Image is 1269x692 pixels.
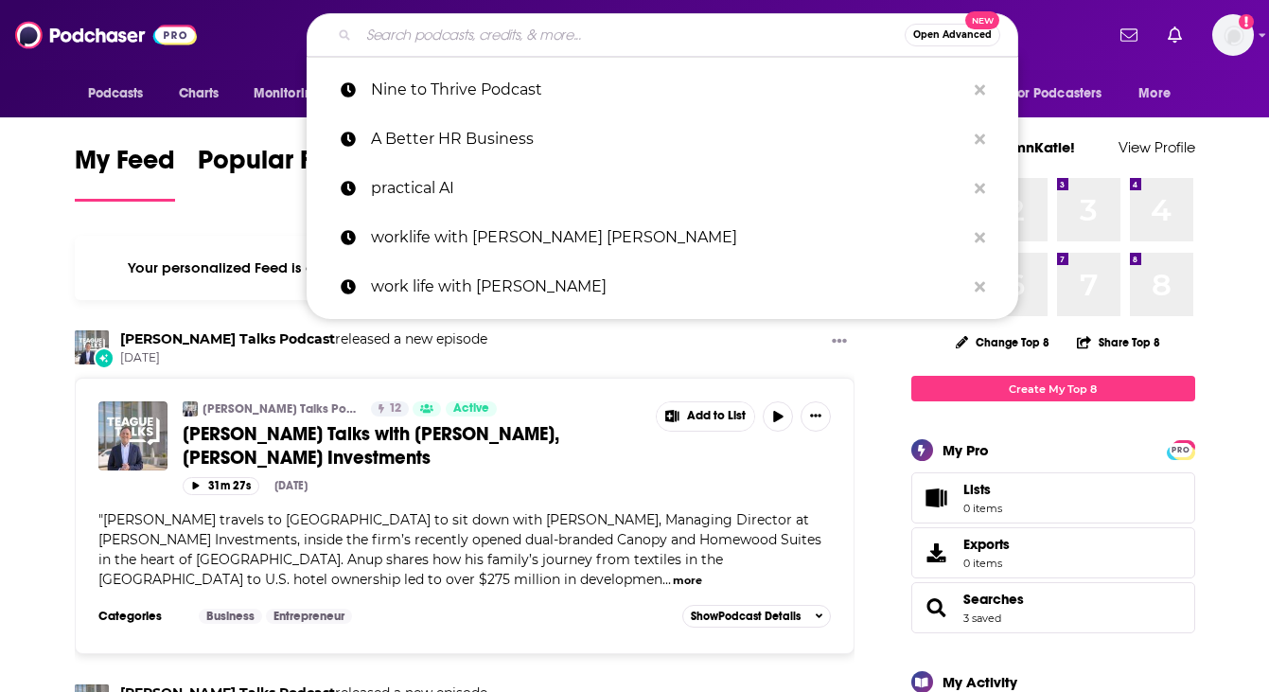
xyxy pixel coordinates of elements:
[307,65,1018,115] a: Nine to Thrive Podcast
[199,609,262,624] a: Business
[307,262,1018,311] a: work life with [PERSON_NAME]
[963,502,1002,515] span: 0 items
[75,144,175,187] span: My Feed
[307,164,1018,213] a: practical AI
[389,399,401,418] span: 12
[98,511,821,588] span: "
[1239,14,1254,29] svg: Add a profile image
[75,330,109,364] img: Teague Talks Podcast
[963,536,1010,553] span: Exports
[691,610,801,623] span: Show Podcast Details
[963,557,1010,570] span: 0 items
[75,144,175,202] a: My Feed
[824,330,855,354] button: Show More Button
[1076,324,1161,361] button: Share Top 8
[75,76,168,112] button: open menu
[1012,80,1102,107] span: For Podcasters
[371,115,965,164] p: A Better HR Business
[371,262,965,311] p: work life with adam grant
[911,376,1195,401] a: Create My Top 8
[1138,80,1171,107] span: More
[266,609,352,624] a: Entrepreneur
[183,422,643,470] a: [PERSON_NAME] Talks with [PERSON_NAME], [PERSON_NAME] Investments
[88,80,144,107] span: Podcasts
[98,609,184,624] h3: Categories
[167,76,231,112] a: Charts
[673,573,702,589] button: more
[371,164,965,213] p: practical AI
[179,80,220,107] span: Charts
[446,401,497,417] a: Active
[1170,443,1192,457] span: PRO
[371,213,965,262] p: worklife with adam grant ethan mollick
[911,527,1195,578] a: Exports
[120,330,335,347] a: Teague Talks Podcast
[198,144,359,187] span: Popular Feed
[240,76,345,112] button: open menu
[1212,14,1254,56] button: Show profile menu
[75,236,855,300] div: Your personalized Feed is curated based on the Podcasts, Creators, Users, and Lists that you Follow.
[254,80,321,107] span: Monitoring
[801,401,831,432] button: Show More Button
[963,591,1024,608] a: Searches
[905,24,1000,46] button: Open AdvancedNew
[371,65,965,115] p: Nine to Thrive Podcast
[307,213,1018,262] a: worklife with [PERSON_NAME] [PERSON_NAME]
[657,402,755,431] button: Show More Button
[965,11,999,29] span: New
[963,481,1002,498] span: Lists
[1212,14,1254,56] span: Logged in as AutumnKatie
[183,422,559,470] span: [PERSON_NAME] Talks with [PERSON_NAME], [PERSON_NAME] Investments
[120,330,487,348] h3: released a new episode
[1160,19,1190,51] a: Show notifications dropdown
[911,472,1195,523] a: Lists
[662,571,671,588] span: ...
[1119,138,1195,156] a: View Profile
[94,347,115,368] div: New Episode
[120,350,487,366] span: [DATE]
[963,612,1001,625] a: 3 saved
[15,17,197,53] img: Podchaser - Follow, Share and Rate Podcasts
[918,594,956,621] a: Searches
[183,401,198,417] img: Teague Talks Podcast
[918,485,956,511] span: Lists
[682,605,832,628] button: ShowPodcast Details
[1212,14,1254,56] img: User Profile
[98,401,167,470] img: Teague Talks with Anup Patel, Tara Investments
[1125,76,1194,112] button: open menu
[359,20,905,50] input: Search podcasts, credits, & more...
[918,540,956,566] span: Exports
[183,477,259,495] button: 31m 27s
[1170,442,1192,456] a: PRO
[943,673,1017,691] div: My Activity
[371,401,409,417] a: 12
[203,401,359,417] a: [PERSON_NAME] Talks Podcast
[1113,19,1145,51] a: Show notifications dropdown
[963,481,991,498] span: Lists
[943,441,989,459] div: My Pro
[911,582,1195,633] span: Searches
[307,13,1018,57] div: Search podcasts, credits, & more...
[198,144,359,202] a: Popular Feed
[999,76,1130,112] button: open menu
[274,479,308,492] div: [DATE]
[913,30,992,40] span: Open Advanced
[307,115,1018,164] a: A Better HR Business
[453,399,489,418] span: Active
[687,409,746,423] span: Add to List
[944,330,1062,354] button: Change Top 8
[98,511,821,588] span: [PERSON_NAME] travels to [GEOGRAPHIC_DATA] to sit down with [PERSON_NAME], Managing Director at [...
